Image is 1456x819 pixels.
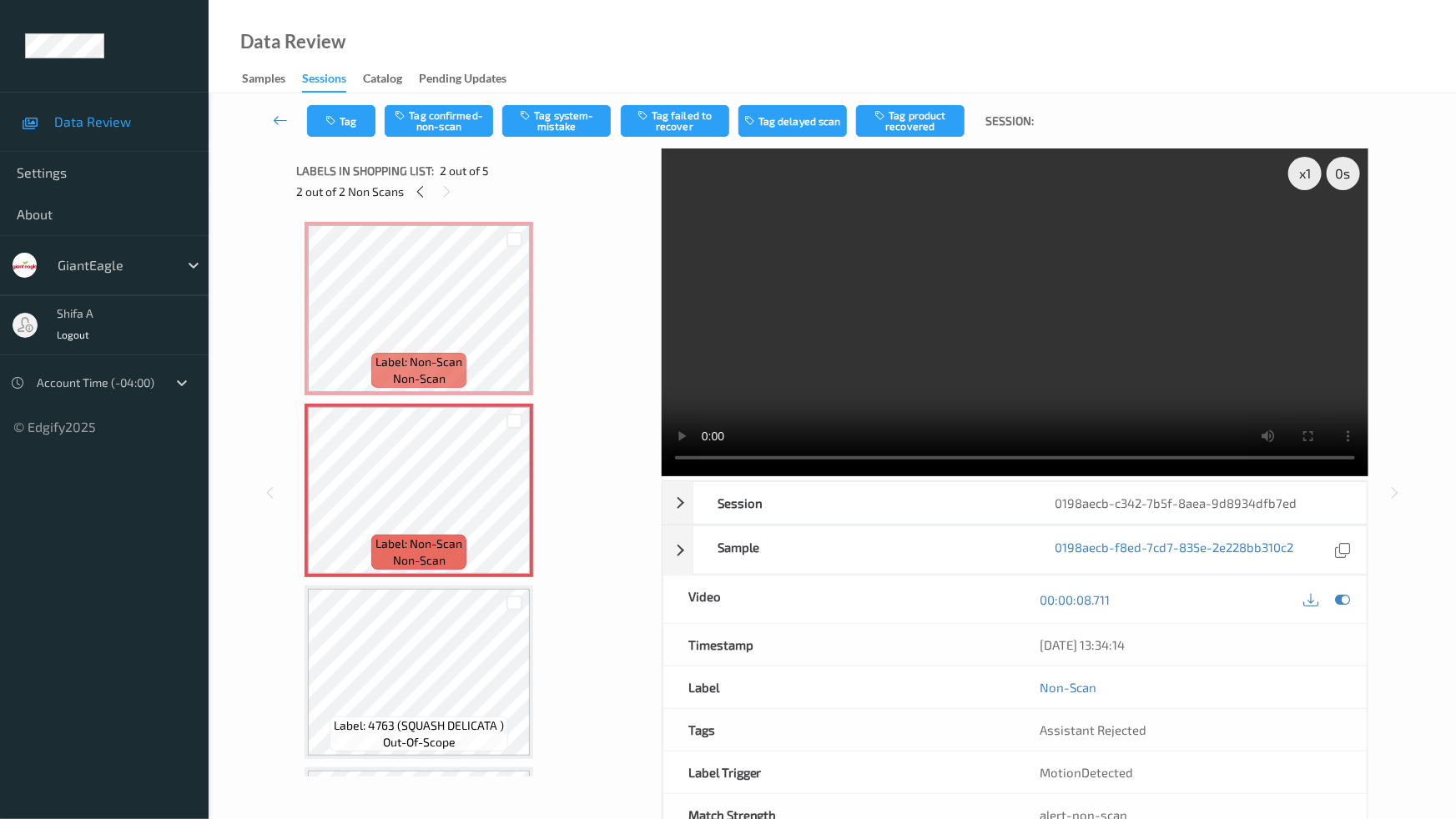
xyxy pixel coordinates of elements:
[375,535,462,552] span: Label: Non-Scan
[663,575,1015,623] div: Video
[375,354,462,370] span: Label: Non-Scan
[1040,679,1096,696] a: Non-Scan
[302,70,346,93] div: Sessions
[1040,722,1146,737] span: Assistant Rejected
[1030,482,1367,524] div: 0198aecb-c342-7b5f-8aea-9d8934dfb7ed
[419,70,506,91] div: Pending Updates
[302,68,363,93] a: Sessions
[663,751,1015,793] div: Label Trigger
[296,163,434,179] span: Labels in shopping list:
[1040,591,1110,608] a: 00:00:08.711
[693,482,1030,524] div: Session
[1055,539,1293,561] a: 0198aecb-f8ed-7cd7-835e-2e228bb310c2
[738,105,847,137] button: Tag delayed scan
[419,68,523,91] a: Pending Updates
[296,181,650,202] div: 2 out of 2 Non Scans
[363,70,402,91] div: Catalog
[385,105,493,137] button: Tag confirmed-non-scan
[663,481,1368,525] div: Session0198aecb-c342-7b5f-8aea-9d8934dfb7ed
[1040,636,1342,653] div: [DATE] 13:34:14
[334,717,504,734] span: Label: 4763 (SQUASH DELICATA )
[440,163,489,179] span: 2 out of 5
[1327,157,1360,190] div: 0 s
[242,70,285,91] div: Samples
[663,624,1015,666] div: Timestamp
[240,33,345,50] div: Data Review
[985,113,1034,129] span: Session:
[393,552,446,569] span: non-scan
[621,105,729,137] button: Tag failed to recover
[502,105,611,137] button: Tag system-mistake
[307,105,375,137] button: Tag
[363,68,419,91] a: Catalog
[663,666,1015,708] div: Label
[663,525,1368,575] div: Sample0198aecb-f8ed-7cd7-835e-2e228bb310c2
[856,105,965,137] button: Tag product recovered
[383,734,456,751] span: out-of-scope
[1015,751,1367,793] div: MotionDetected
[242,68,302,91] a: Samples
[1288,157,1322,190] div: x 1
[393,370,446,387] span: non-scan
[693,526,1030,574] div: Sample
[663,709,1015,751] div: Tags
